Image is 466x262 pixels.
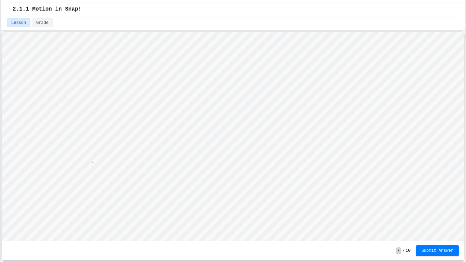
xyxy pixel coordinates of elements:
span: - [396,247,401,254]
button: Grade [32,18,53,27]
span: 10 [406,248,410,253]
span: Submit Answer [421,248,453,253]
span: / [403,248,405,253]
span: 2.1.1 Motion in Snap! [13,5,82,13]
button: Lesson [7,18,30,27]
button: Submit Answer [416,245,459,256]
iframe: To enrich screen reader interactions, please activate Accessibility in Grammarly extension settings [2,32,464,241]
